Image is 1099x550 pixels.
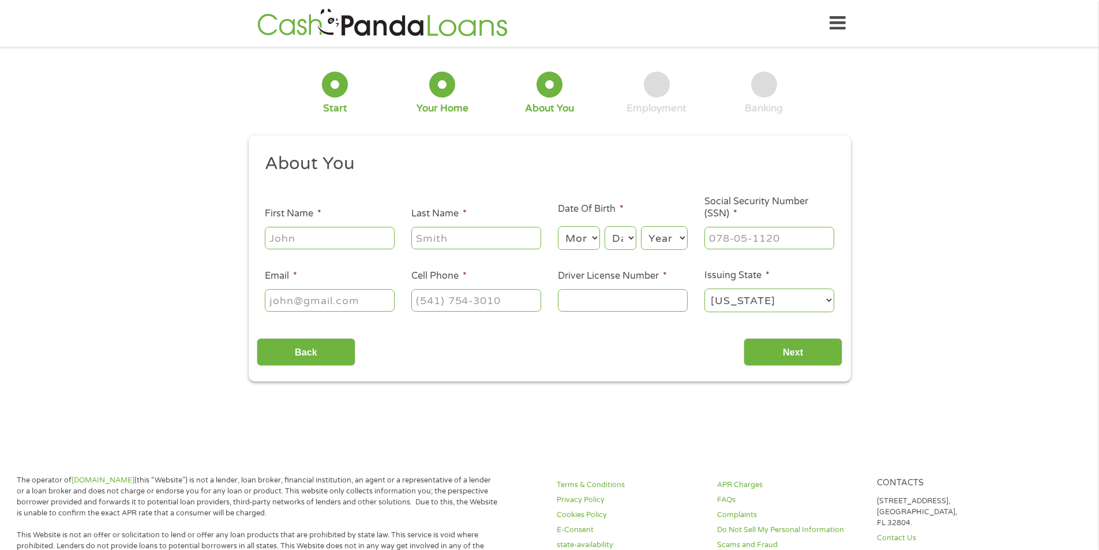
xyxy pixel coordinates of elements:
h2: About You [265,152,826,175]
input: Back [257,338,355,366]
input: Next [744,338,842,366]
a: Cookies Policy [557,510,703,521]
a: Privacy Policy [557,495,703,506]
input: john@gmail.com [265,289,395,311]
label: Issuing State [704,270,770,282]
a: E-Consent [557,525,703,536]
a: Terms & Conditions [557,480,703,491]
label: Cell Phone [411,270,467,282]
img: GetLoanNow Logo [254,7,511,40]
a: [DOMAIN_NAME] [72,476,134,485]
input: 078-05-1120 [704,227,834,249]
label: Last Name [411,208,467,220]
label: Social Security Number (SSN) [704,196,834,220]
label: Email [265,270,297,282]
label: Driver License Number [558,270,667,282]
p: [STREET_ADDRESS], [GEOGRAPHIC_DATA], FL 32804. [877,496,1023,529]
a: Do Not Sell My Personal Information [717,525,864,536]
div: About You [525,102,574,115]
input: Smith [411,227,541,249]
a: Complaints [717,510,864,521]
div: Banking [745,102,783,115]
h4: Contacts [877,478,1023,489]
input: John [265,227,395,249]
div: Employment [627,102,687,115]
div: Your Home [417,102,468,115]
label: First Name [265,208,321,220]
div: Start [323,102,347,115]
label: Date Of Birth [558,203,624,215]
p: The operator of (this “Website”) is not a lender, loan broker, financial institution, an agent or... [17,475,498,519]
a: FAQs [717,495,864,506]
a: Contact Us [877,533,1023,544]
input: (541) 754-3010 [411,289,541,311]
a: APR Charges [717,480,864,491]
